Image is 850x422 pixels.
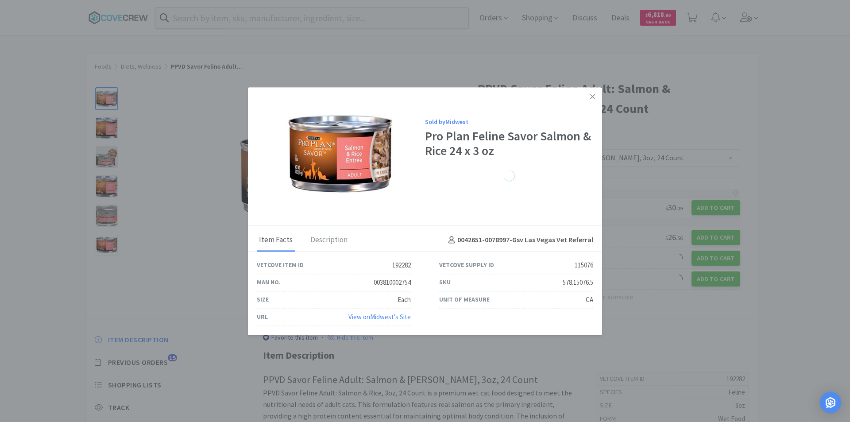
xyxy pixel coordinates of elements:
div: 192282 [392,260,411,271]
h4: 0042651-0078997 - Gsv Las Vegas Vet Referral [445,235,593,246]
div: Size [257,295,269,305]
div: Pro Plan Feline Savor Salmon & Rice 24 x 3 oz [425,129,593,159]
a: View onMidwest's Site [348,313,411,321]
div: 115076 [575,260,593,271]
div: 578.15076.5 [563,277,593,288]
div: Vetcove Item ID [257,260,304,270]
div: URL [257,312,268,322]
div: CA [586,294,593,305]
div: Description [308,229,350,252]
div: Man No. [257,278,281,287]
img: 14e5318bcbc24ec3ba105a380bd00246_115076.jpeg [283,96,398,211]
div: Sold by Midwest [425,117,593,127]
div: Unit of Measure [439,295,490,305]
div: SKU [439,278,451,287]
div: Each [398,294,411,305]
div: 003810002754 [374,277,411,288]
div: Vetcove Supply ID [439,260,494,270]
div: Item Facts [257,229,295,252]
div: Open Intercom Messenger [820,392,841,413]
